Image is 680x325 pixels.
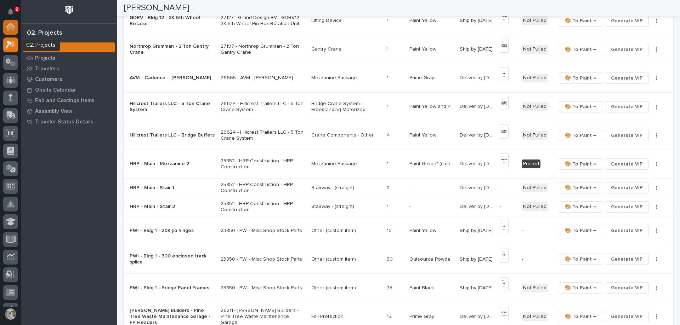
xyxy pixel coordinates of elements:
[130,43,215,56] p: Northrop Grumman - 2 Ton Gantry Crane
[559,282,602,294] button: 🎨 To Paint →
[124,245,673,274] tr: PWI - Bldg 1 - 300 enclosed track splice23850 - PWI - Misc Shop Stock PartsOther (custom item)303...
[35,119,93,125] p: Traveler Status Details
[221,158,305,170] p: 25852 - HRP Construction - HRP Construction
[221,15,305,27] p: 27127 - Grand Design RV - GDRV12 - 3K 5th Wheel Pin Box Rotation Unit
[460,202,495,210] p: Deliver by 10/20/25
[35,87,76,93] p: Onsite Calendar
[522,228,551,234] p: -
[611,226,643,235] span: Generate VIP
[559,130,602,141] button: 🎨 To Paint →
[559,72,602,84] button: 🎨 To Paint →
[522,312,548,321] div: Not Pulled
[460,45,494,52] p: Ship by [DATE]
[124,274,673,302] tr: PWI - Bldg 1 - Bridge Panel Frames23850 - PWI - Misc Shop Stock PartsOther (custom item)7575 Pain...
[605,201,649,213] button: Generate VIP
[522,74,548,82] div: Not Pulled
[387,102,390,110] p: 1
[409,74,436,81] p: Prime Gray
[409,284,435,291] p: Paint Black
[311,185,381,191] p: Stairway - (straight)
[124,178,673,197] tr: HRP - Main - Stair 125852 - HRP Construction - HRP ConstructionStairway - (straight)22 -- Deliver...
[311,161,381,167] p: Mezzanine Package
[221,75,305,81] p: 26665 - AVM - [PERSON_NAME]
[559,158,602,170] button: 🎨 To Paint →
[130,161,215,167] p: HRP - Main - Mezzanine 2
[130,101,215,113] p: Hillcrest Trailers LLC - 5 Ton Crane System
[565,17,596,25] span: 🎨 To Paint →
[611,255,643,263] span: Generate VIP
[124,150,673,178] tr: HRP - Main - Mezzanine 225852 - HRP Construction - HRP ConstructionMezzanine Package11 Paint Gree...
[387,184,391,191] p: 2
[611,184,643,192] span: Generate VIP
[522,159,540,168] div: Printed
[221,101,305,113] p: 26624 - Hillcrest Trailers LLC - 5 Ton Crane System
[559,225,602,236] button: 🎨 To Paint →
[21,74,117,85] a: Customers
[605,101,649,112] button: Generate VIP
[605,15,649,27] button: Generate VIP
[409,16,438,24] p: Paint Yellow
[565,45,596,54] span: 🎨 To Paint →
[460,184,495,191] p: Deliver by 10/20/25
[565,255,596,263] span: 🎨 To Paint →
[387,159,390,167] p: 1
[124,35,673,64] tr: Northrop Grumman - 2 Ton Gantry Crane27197 - Northrop Grumman - 2 Ton Gantry CraneGantry Crane11 ...
[611,74,643,82] span: Generate VIP
[311,46,381,52] p: Gantry Crane
[124,64,673,92] tr: AVM - Cadence - [PERSON_NAME]26665 - AVM - [PERSON_NAME]Mezzanine Package11 Prime GrayPrime Gray ...
[9,8,18,20] div: Notifications2
[611,131,643,140] span: Generate VIP
[611,45,643,54] span: Generate VIP
[565,74,596,82] span: 🎨 To Paint →
[387,284,394,291] p: 75
[460,312,495,320] p: Deliver by 11/10/25
[35,55,56,62] p: Projects
[3,4,18,19] button: Notifications
[21,63,117,74] a: Travelers
[21,106,117,116] a: Assembly View
[409,159,456,167] p: Paint Green* (custom)
[460,102,495,110] p: Deliver by 10/20/25
[565,160,596,168] span: 🎨 To Paint →
[21,116,117,127] a: Traveler Status Details
[27,29,62,37] div: 02. Projects
[124,6,673,35] tr: GDRV - Bldg 12 - 3K 5th Wheel Rotator27127 - Grand Design RV - GDRV12 - 3K 5th Wheel Pin Box Rota...
[500,185,516,191] p: -
[311,132,381,138] p: Crane Components - Other
[522,102,548,111] div: Not Pulled
[311,256,381,262] p: Other (custom item)
[35,76,62,83] p: Customers
[130,253,215,265] p: PWI - Bldg 1 - 300 enclosed track splice
[387,226,393,234] p: 10
[522,45,548,54] div: Not Pulled
[605,282,649,294] button: Generate VIP
[387,74,390,81] p: 1
[21,95,117,106] a: Fab and Coatings Items
[3,307,18,321] button: users-avatar
[221,201,305,213] p: 25852 - HRP Construction - HRP Construction
[409,202,412,210] p: -
[559,182,602,193] button: 🎨 To Paint →
[311,285,381,291] p: Other (custom item)
[130,185,215,191] p: HRP - Main - Stair 1
[611,203,643,211] span: Generate VIP
[35,108,72,115] p: Assembly View
[605,254,649,265] button: Generate VIP
[611,103,643,111] span: Generate VIP
[21,85,117,95] a: Onsite Calendar
[611,312,643,321] span: Generate VIP
[605,158,649,170] button: Generate VIP
[35,45,57,51] p: My Work
[130,75,215,81] p: AVM - Cadence - [PERSON_NAME]
[124,3,189,13] h2: [PERSON_NAME]
[559,15,602,27] button: 🎨 To Paint →
[221,129,305,141] p: 26624 - Hillcrest Trailers LLC - 5 Ton Crane System
[565,312,596,321] span: 🎨 To Paint →
[605,130,649,141] button: Generate VIP
[605,182,649,193] button: Generate VIP
[221,228,305,234] p: 23850 - PWI - Misc Shop Stock Parts
[605,311,649,322] button: Generate VIP
[460,74,495,81] p: Deliver by 10/13/25
[559,311,602,322] button: 🎨 To Paint →
[409,312,436,320] p: Prime Gray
